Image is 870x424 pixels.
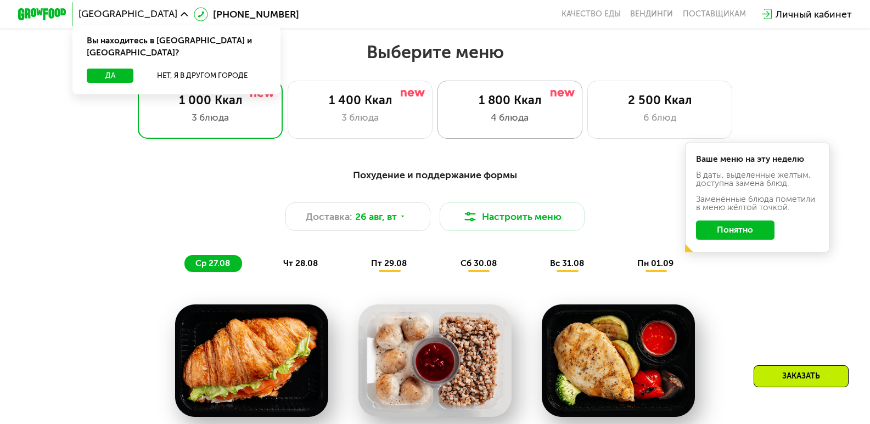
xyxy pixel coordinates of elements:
span: вс 31.08 [550,258,584,268]
div: 4 блюда [450,110,570,125]
button: Понятно [696,221,774,240]
span: Доставка: [306,210,352,224]
a: [PHONE_NUMBER] [194,7,299,21]
a: Вендинги [630,9,673,19]
div: Похудение и поддержание формы [77,168,793,183]
div: Заменённые блюда пометили в меню жёлтой точкой. [696,195,820,212]
div: 2 500 Ккал [600,93,720,108]
div: Личный кабинет [776,7,852,21]
button: Настроить меню [440,202,585,231]
h2: Выберите меню [38,41,831,63]
span: чт 28.08 [283,258,318,268]
div: 3 блюда [300,110,420,125]
span: [GEOGRAPHIC_DATA] [78,9,177,19]
div: Заказать [754,365,849,387]
a: Качество еды [562,9,621,19]
div: Ваше меню на эту неделю [696,155,820,163]
div: 3 блюда [150,110,270,125]
button: Да [87,69,133,83]
span: сб 30.08 [461,258,497,268]
span: 26 авг, вт [355,210,397,224]
div: 1 400 Ккал [300,93,420,108]
span: пт 29.08 [371,258,407,268]
span: пн 01.09 [637,258,673,268]
div: 1 000 Ккал [150,93,270,108]
div: 1 800 Ккал [450,93,570,108]
div: поставщикам [683,9,746,19]
div: Вы находитесь в [GEOGRAPHIC_DATA] и [GEOGRAPHIC_DATA]? [72,25,280,69]
div: В даты, выделенные желтым, доступна замена блюд. [696,171,820,188]
button: Нет, я в другом городе [138,69,266,83]
span: ср 27.08 [195,258,230,268]
div: 6 блюд [600,110,720,125]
